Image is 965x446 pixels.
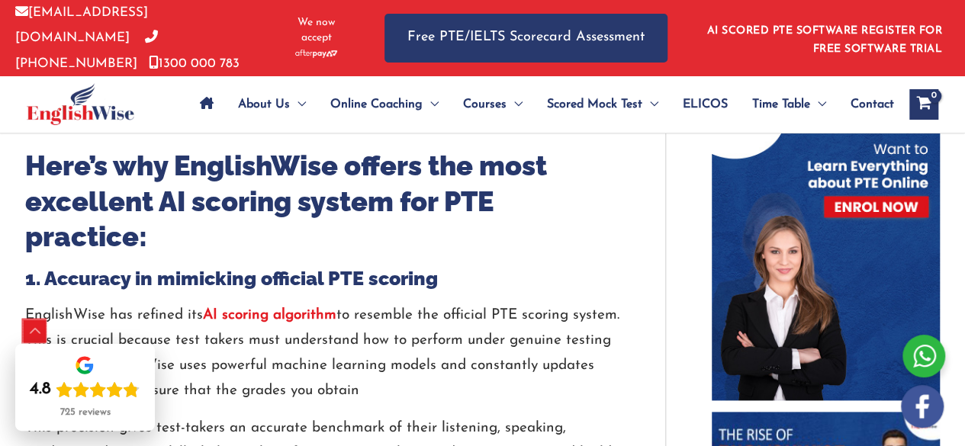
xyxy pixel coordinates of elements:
[423,78,439,131] span: Menu Toggle
[30,379,51,400] div: 4.8
[15,31,158,69] a: [PHONE_NUMBER]
[27,83,134,125] img: cropped-ew-logo
[15,6,148,44] a: [EMAIL_ADDRESS][DOMAIN_NAME]
[25,266,619,291] h3: 1. Accuracy in mimicking official PTE scoring
[330,78,423,131] span: Online Coaching
[535,78,671,131] a: Scored Mock TestMenu Toggle
[238,78,290,131] span: About Us
[25,148,619,255] h2: Here’s why EnglishWise offers the most excellent AI scoring system for PTE practice:
[642,78,658,131] span: Menu Toggle
[318,78,451,131] a: Online CoachingMenu Toggle
[671,78,740,131] a: ELICOS
[507,78,523,131] span: Menu Toggle
[149,57,240,70] a: 1300 000 783
[683,78,728,131] span: ELICOS
[698,13,950,63] aside: Header Widget 1
[838,78,894,131] a: Contact
[188,78,894,131] nav: Site Navigation: Main Menu
[707,25,943,55] a: AI SCORED PTE SOFTWARE REGISTER FOR FREE SOFTWARE TRIAL
[810,78,826,131] span: Menu Toggle
[226,78,318,131] a: About UsMenu Toggle
[451,78,535,131] a: CoursesMenu Toggle
[384,14,667,62] a: Free PTE/IELTS Scorecard Assessment
[60,406,110,419] div: 725 reviews
[740,78,838,131] a: Time TableMenu Toggle
[752,78,810,131] span: Time Table
[286,15,346,46] span: We now accept
[25,303,619,404] p: EnglishWise has refined its to resemble the official PTE scoring system. This is crucial because ...
[851,78,894,131] span: Contact
[30,379,140,400] div: Rating: 4.8 out of 5
[463,78,507,131] span: Courses
[290,78,306,131] span: Menu Toggle
[909,89,938,120] a: View Shopping Cart, empty
[203,308,336,322] a: AI scoring algorithm
[901,385,944,428] img: white-facebook.png
[547,78,642,131] span: Scored Mock Test
[295,50,337,58] img: Afterpay-Logo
